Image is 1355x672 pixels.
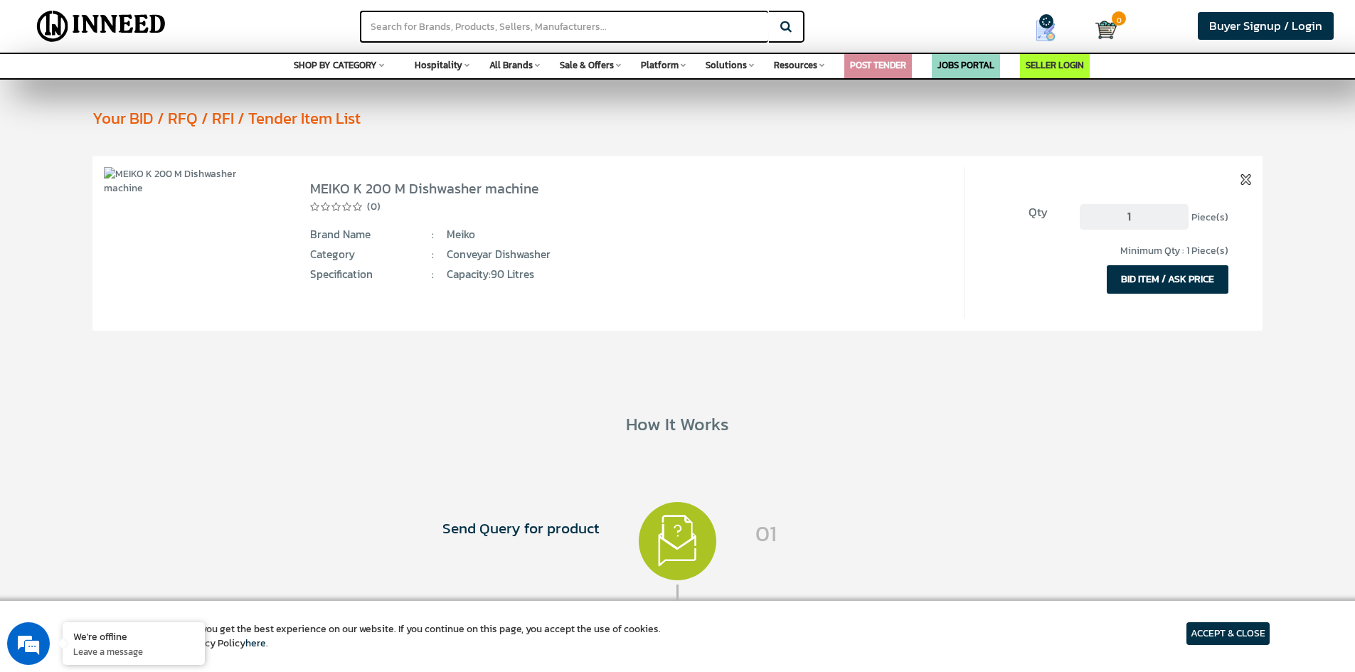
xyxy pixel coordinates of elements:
button: BID ITEM / ASK PRICE [1107,265,1228,294]
span: 01 [755,518,1068,549]
img: 1.svg [639,502,717,580]
span: Sale & Offers [560,58,614,72]
span: Category [310,247,434,262]
span: Qty [987,204,1048,221]
img: Inneed.Market [25,9,178,44]
img: inneed-close-icon.png [1240,174,1251,185]
input: Search for Brands, Products, Sellers, Manufacturers... [360,11,768,43]
span: 0 [1112,11,1126,26]
span: Brand Name [310,227,434,242]
img: MEIKO K 200 M Dishwasher machine [104,167,276,196]
div: How It Works [27,411,1328,437]
a: my Quotes [1007,14,1095,47]
span: Capacity:90 litres [447,267,818,282]
img: Cart [1095,19,1117,41]
a: Buyer Signup / Login [1198,12,1334,40]
span: Conveyar Dishwasher [447,247,818,262]
span: : [432,247,434,262]
a: JOBS PORTAL [937,58,994,72]
span: : [432,227,434,242]
article: ACCEPT & CLOSE [1186,622,1270,645]
span: Solutions [706,58,747,72]
span: Specification [310,267,434,282]
img: Show My Quotes [1035,20,1056,41]
span: (0) [367,200,381,214]
span: Meiko [447,227,818,242]
span: All Brands [489,58,533,72]
span: : [432,267,434,282]
a: here [245,636,266,651]
p: Leave a message [73,645,194,658]
span: Resources [774,58,817,72]
span: Buyer Signup / Login [1209,17,1322,35]
a: POST TENDER [850,58,906,72]
a: Cart 0 [1095,14,1109,46]
a: MEIKO K 200 M Dishwasher machine [310,178,539,199]
span: SHOP BY CATEGORY [294,58,377,72]
a: SELLER LOGIN [1026,58,1084,72]
span: Piece(s) [1191,210,1228,225]
div: We're offline [73,629,194,643]
article: We use cookies to ensure you get the best experience on our website. If you continue on this page... [85,622,661,651]
span: Send Query for product [287,518,600,539]
div: Minimum Qty : 1 Piece(s) [987,244,1228,258]
span: Platform [641,58,679,72]
span: Hospitality [415,58,462,72]
div: Your BID / RFQ / RFI / Tender Item List [92,107,1328,129]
